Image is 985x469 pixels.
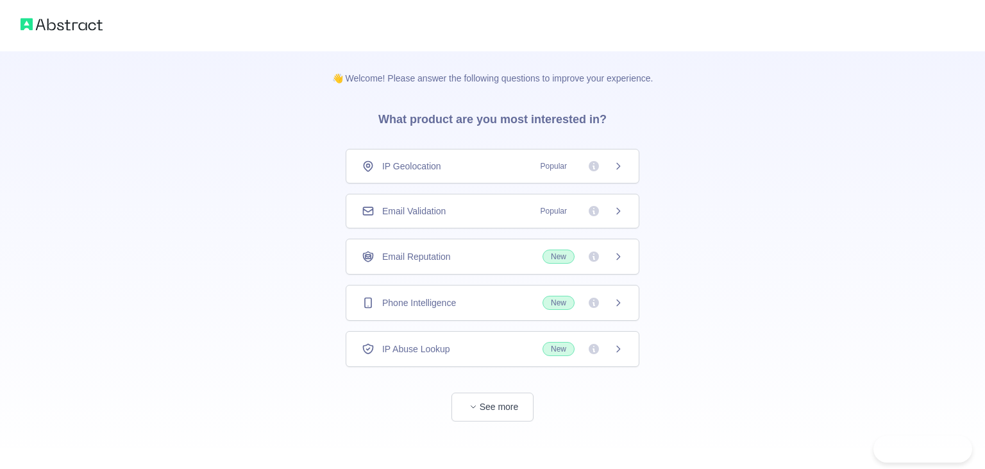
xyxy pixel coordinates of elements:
[382,343,450,355] span: IP Abuse Lookup
[358,85,627,149] h3: What product are you most interested in?
[382,205,446,217] span: Email Validation
[543,342,575,356] span: New
[451,393,534,422] button: See more
[312,51,674,85] p: 👋 Welcome! Please answer the following questions to improve your experience.
[543,250,575,264] span: New
[21,15,103,33] img: Abstract logo
[543,296,575,310] span: New
[382,250,451,263] span: Email Reputation
[382,160,441,173] span: IP Geolocation
[533,205,575,217] span: Popular
[382,296,456,309] span: Phone Intelligence
[873,436,972,463] iframe: Toggle Customer Support
[533,160,575,173] span: Popular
